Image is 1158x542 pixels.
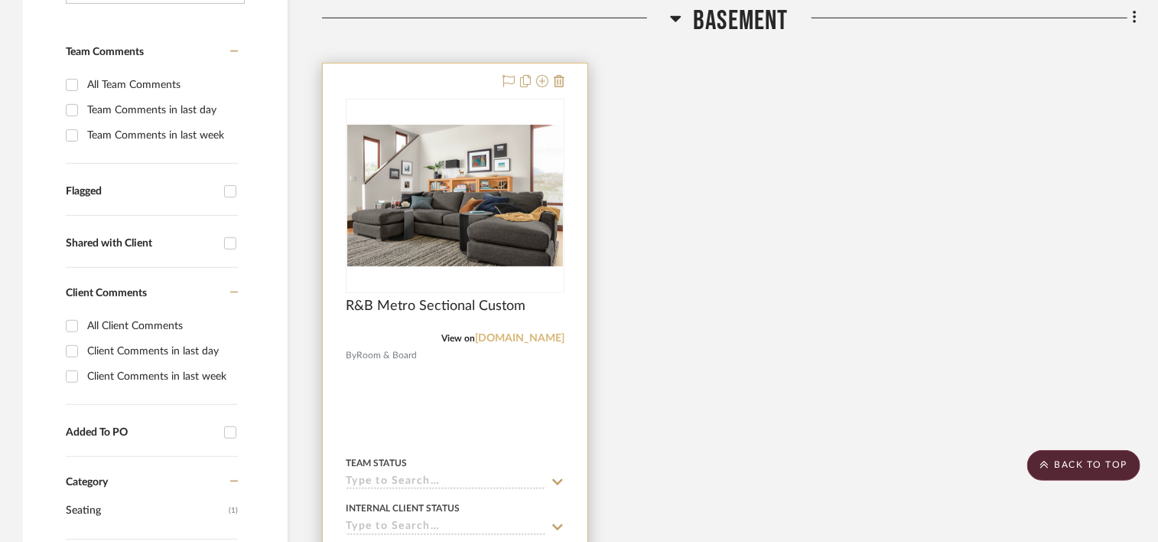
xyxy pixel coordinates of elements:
[346,456,407,470] div: Team Status
[66,185,216,198] div: Flagged
[66,426,216,439] div: Added To PO
[87,98,234,122] div: Team Comments in last day
[346,100,564,292] div: 0
[346,475,546,490] input: Type to Search…
[66,47,144,57] span: Team Comments
[347,125,563,266] img: R&B Metro Sectional Custom
[66,498,225,524] span: Seating
[87,123,234,148] div: Team Comments in last week
[87,364,234,389] div: Client Comments in last week
[229,498,238,523] span: (1)
[356,348,417,363] span: Room & Board
[87,314,234,338] div: All Client Comments
[346,348,356,363] span: By
[346,521,546,535] input: Type to Search…
[1027,450,1140,481] scroll-to-top-button: BACK TO TOP
[66,476,108,489] span: Category
[66,237,216,250] div: Shared with Client
[693,5,789,38] span: Basement
[346,298,525,315] span: R&B Metro Sectional Custom
[441,334,475,343] span: View on
[87,73,234,97] div: All Team Comments
[475,333,564,344] a: [DOMAIN_NAME]
[66,288,147,299] span: Client Comments
[87,339,234,364] div: Client Comments in last day
[346,501,460,515] div: Internal Client Status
